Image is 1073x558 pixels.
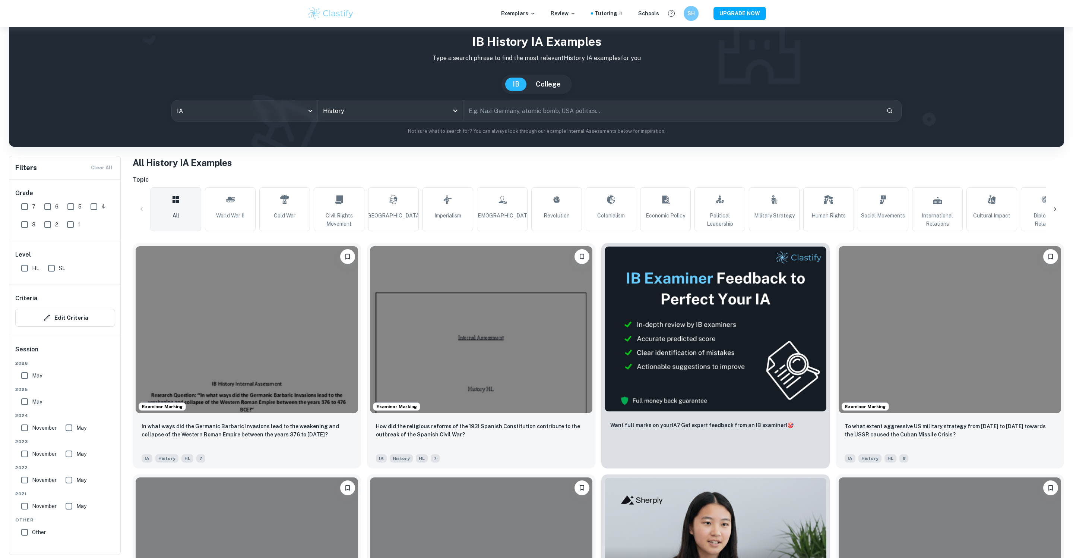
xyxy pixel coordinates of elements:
span: Imperialism [434,211,461,220]
span: SL [59,264,65,272]
span: November [32,450,57,458]
span: 6 [55,203,58,211]
span: Economic Policy [646,211,685,220]
span: [DEMOGRAPHIC_DATA] [472,211,532,220]
h1: All History IA Examples [133,156,1064,169]
span: 2 [55,220,58,229]
h1: IB History IA examples [15,33,1058,51]
a: ThumbnailWant full marks on yourIA? Get expert feedback from an IB examiner! [601,243,830,468]
span: Examiner Marking [842,403,889,410]
span: IA [142,454,152,463]
span: HL [416,454,428,463]
span: November [32,424,57,432]
button: Bookmark [1043,480,1058,495]
a: Examiner MarkingBookmarkHow did the religious reforms of the 1931 Spanish Constitution contribute... [367,243,595,468]
a: Examiner MarkingBookmarkTo what extent aggressive US military strategy from 1953 to 1962 towards ... [836,243,1064,468]
span: Social Movements [861,211,905,220]
button: Bookmark [340,249,355,264]
span: November [32,476,57,484]
div: IA [172,100,317,121]
span: May [76,424,86,432]
h6: Topic [133,175,1064,184]
span: Civil Rights Movement [317,211,361,228]
h6: Session [15,345,115,360]
span: Examiner Marking [373,403,420,410]
button: Edit Criteria [15,309,115,327]
span: Colonialism [597,211,625,220]
span: [GEOGRAPHIC_DATA] [366,211,421,220]
a: Tutoring [595,9,623,18]
h6: Filters [15,163,37,173]
span: World War II [216,211,244,220]
span: Other [15,517,115,523]
span: 2022 [15,464,115,471]
span: Diplomatic Relations [1024,211,1068,228]
span: 7 [32,203,35,211]
span: History [155,454,178,463]
span: All [172,211,179,220]
a: Schools [638,9,659,18]
span: 7 [196,454,205,463]
span: 3 [32,220,35,229]
a: Examiner MarkingBookmarkIn what ways did the Germanic Barbaric Invasions lead to the weakening an... [133,243,361,468]
span: Political Leadership [698,211,742,228]
span: 5 [78,203,82,211]
span: Military Strategy [754,211,795,220]
button: Search [883,104,896,117]
span: HL [181,454,193,463]
h6: SH [687,9,696,18]
p: Exemplars [501,9,536,18]
img: History IA example thumbnail: In what ways did the Germanic Barbaric I [136,246,358,413]
span: International Relations [915,211,959,228]
p: In what ways did the Germanic Barbaric Invasions lead to the weakening and collapse of the Wester... [142,422,352,439]
span: 2026 [15,360,115,367]
button: SH [684,6,699,21]
span: 7 [431,454,440,463]
span: HL [884,454,896,463]
span: May [76,450,86,458]
span: May [32,372,42,380]
img: Clastify logo [307,6,354,21]
button: Bookmark [575,249,589,264]
span: IA [845,454,855,463]
button: Bookmark [340,480,355,495]
span: 2021 [15,490,115,497]
h6: Grade [15,189,115,198]
input: E.g. Nazi Germany, atomic bomb, USA politics... [463,100,880,121]
p: Review [551,9,576,18]
span: 6 [899,454,908,463]
h6: Criteria [15,294,37,303]
span: Cultural Impact [973,211,1010,220]
span: Revolution [544,211,570,220]
span: 2024 [15,412,115,419]
span: Human Rights [811,211,846,220]
p: Want full marks on your IA ? Get expert feedback from an IB examiner! [610,421,794,429]
span: History [390,454,413,463]
span: HL [32,264,39,272]
button: Help and Feedback [665,7,678,20]
span: May [32,398,42,406]
span: Other [32,528,46,536]
p: To what extent aggressive US military strategy from 1953 to 1962 towards the USSR caused the Cuba... [845,422,1055,439]
img: Thumbnail [604,246,827,412]
span: Examiner Marking [139,403,186,410]
span: 2023 [15,438,115,445]
button: Open [450,106,460,116]
img: History IA example thumbnail: How did the religious reforms of the 193 [370,246,592,413]
span: IA [376,454,387,463]
span: May [76,502,86,510]
span: 2025 [15,386,115,393]
img: History IA example thumbnail: To what extent aggressive US military st [839,246,1061,413]
span: May [76,476,86,484]
button: College [528,78,568,91]
span: Cold War [274,211,295,220]
span: November [32,502,57,510]
span: 1 [78,220,80,229]
button: IB [505,78,527,91]
button: Bookmark [1043,249,1058,264]
button: UPGRADE NOW [713,7,766,20]
p: Not sure what to search for? You can always look through our example Internal Assessments below f... [15,128,1058,135]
